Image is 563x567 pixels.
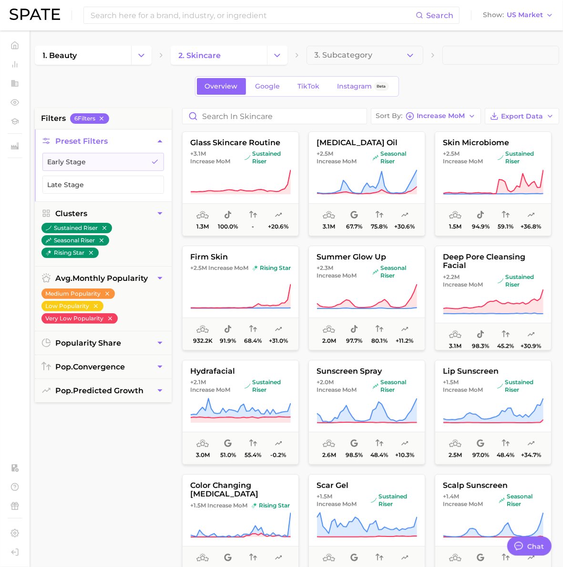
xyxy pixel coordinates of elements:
span: popularity convergence: Medium Convergence [375,438,383,449]
span: 59.1% [498,223,513,230]
span: popularity predicted growth: Very Unlikely [400,552,408,564]
button: 6Filters [70,113,109,124]
span: [MEDICAL_DATA] oil [309,139,425,147]
span: seasonal riser [373,150,417,165]
img: sustained riser [498,155,503,160]
button: Very Low Popularity [41,313,118,324]
span: +30.6% [394,223,415,230]
span: popularity convergence: High Convergence [502,552,509,564]
span: Preset Filters [56,137,108,146]
span: 45.2% [497,343,514,349]
span: rising star [252,264,291,272]
span: Search [426,11,453,20]
span: 97.0% [472,452,489,458]
span: 3.1m [323,223,335,230]
span: Instagram [338,82,372,90]
span: +1.5m [190,502,206,509]
span: seasonal riser [499,493,543,508]
button: skin microbiome+2.5m Increase MoMsustained risersustained riser1.5m94.9%59.1%+36.8% [435,131,552,236]
span: popularity convergence: Very High Convergence [375,324,383,335]
button: [MEDICAL_DATA] oil+2.5m Increase MoMseasonal riserseasonal riser3.1m67.7%75.8%+30.6% [308,131,425,236]
span: popularity convergence: Medium Convergence [249,438,256,449]
span: sustained riser [371,493,417,508]
span: convergence [56,362,125,371]
a: 2. skincare [171,46,267,65]
span: Sort By [376,113,403,119]
img: sustained riser [371,497,377,503]
span: average monthly popularity: Medium Popularity [449,438,461,449]
span: average monthly popularity: Medium Popularity [323,438,335,449]
img: sustained riser [498,278,503,284]
span: average monthly popularity: Medium Popularity [323,209,335,221]
span: hydrafacial [183,367,298,376]
span: popularity share: TikTok [350,324,358,335]
button: pop.convergence [35,355,172,378]
span: popularity predicted growth: Uncertain [274,324,282,335]
span: scalp sunscreen [435,481,551,490]
span: average monthly popularity: Medium Popularity [449,329,461,340]
span: +3.1m [190,150,206,157]
span: 1. beauty [43,51,77,60]
button: 3. Subcategory [307,46,423,65]
span: 2.6m [322,452,336,458]
span: +34.7% [521,452,541,458]
span: 932.2k [193,338,212,344]
input: Search here for a brand, industry, or ingredient [90,7,416,23]
span: predicted growth [56,386,144,395]
img: rising star [252,265,258,271]
span: popularity predicted growth: Uncertain [400,438,408,449]
span: summer glow up [309,253,425,261]
span: +20.6% [268,223,288,230]
span: popularity share: TikTok [477,209,484,221]
span: sustained riser [497,378,543,394]
span: sustained riser [498,150,543,165]
span: 51.0% [220,452,235,458]
span: average monthly popularity: Medium Popularity [449,209,461,221]
span: +2.5m [317,150,333,157]
span: US Market [507,12,543,18]
span: Increase MoM [317,158,357,165]
span: 75.8% [371,223,388,230]
span: +31.0% [268,338,287,344]
a: TikTok [290,78,328,95]
span: 68.4% [244,338,262,344]
span: +2.0m [317,378,334,386]
button: Early Stage [42,153,164,171]
span: popularity share: Google [350,552,358,564]
span: +2.5m [443,150,460,157]
button: popularity share [35,331,172,355]
span: +10.3% [395,452,414,458]
span: popularity predicted growth: Likely [400,209,408,221]
button: sunscreen spray+2.0m Increase MoMseasonal riserseasonal riser2.6m98.5%48.4%+10.3% [308,360,425,465]
span: average monthly popularity: Medium Popularity [196,209,209,221]
span: Increase MoM [208,264,248,272]
span: popularity share: Google [224,438,232,449]
span: popularity share [56,338,122,348]
span: 97.7% [346,338,362,344]
span: popularity convergence: Insufficient Data [249,209,256,221]
span: 94.9% [471,223,489,230]
span: average monthly popularity: Medium Popularity [449,552,461,564]
span: popularity convergence: Very Low Convergence [375,552,383,564]
span: Increase MoM [443,500,483,508]
span: popularity convergence: Medium Convergence [502,329,509,340]
span: -0.2% [270,452,286,458]
span: +36.8% [521,223,541,230]
span: 55.4% [245,452,261,458]
span: average monthly popularity: Medium Popularity [196,324,209,335]
button: ShowUS Market [481,9,556,21]
span: glass skincare routine [183,139,298,147]
span: deep pore cleansing facial [435,253,551,270]
span: +2.2m [443,273,460,280]
span: popularity share: TikTok [224,209,232,221]
span: 3. Subcategory [315,51,373,60]
button: pop.predicted growth [35,379,172,402]
span: +2.1m [190,378,206,386]
span: average monthly popularity: Medium Popularity [196,438,209,449]
span: popularity convergence: Medium Convergence [502,209,509,221]
span: Increase MoM [207,502,247,509]
span: Export Data [502,112,543,120]
span: popularity predicted growth: Likely [527,209,534,221]
span: firm skin [183,253,298,261]
span: popularity share: TikTok [477,329,484,340]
